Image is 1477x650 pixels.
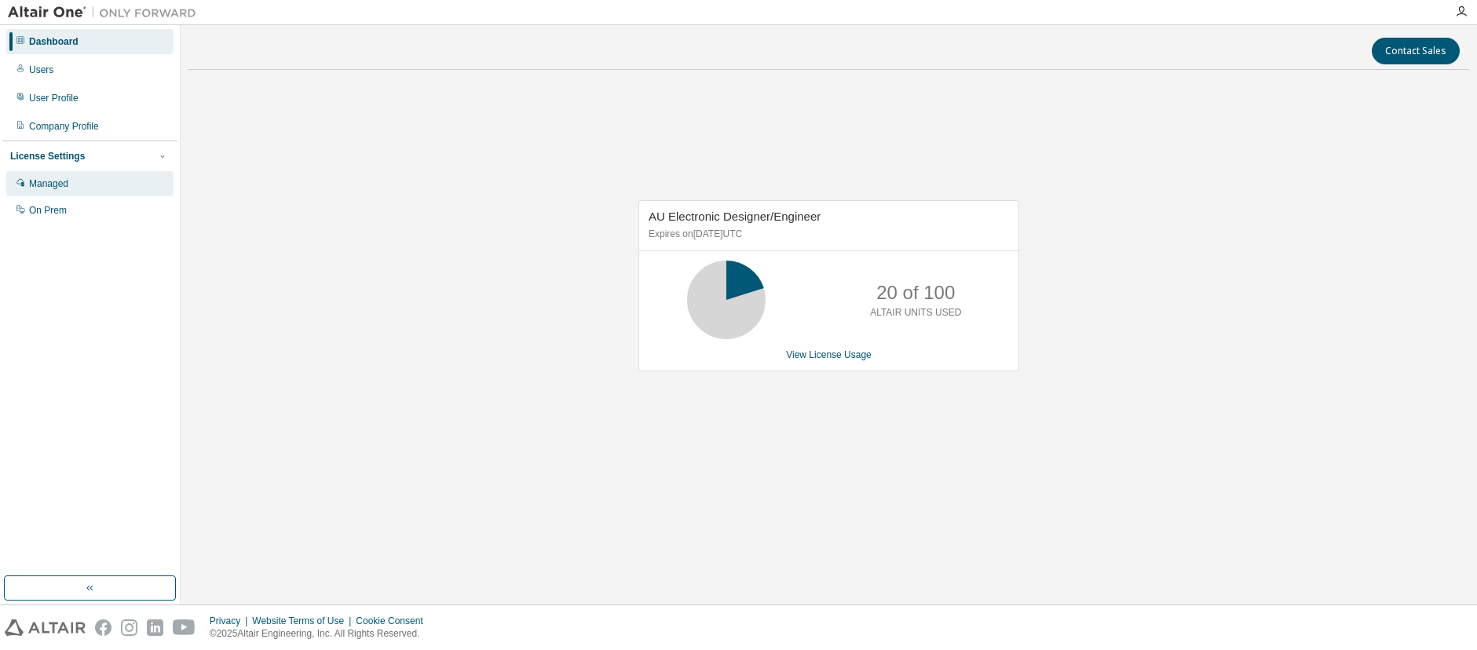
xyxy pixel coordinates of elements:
div: Managed [29,177,68,190]
div: Dashboard [29,35,79,48]
div: On Prem [29,204,67,217]
img: Altair One [8,5,204,20]
div: License Settings [10,150,85,162]
button: Contact Sales [1372,38,1460,64]
img: linkedin.svg [147,619,163,636]
span: AU Electronic Designer/Engineer [649,210,821,223]
div: Website Terms of Use [252,615,356,627]
img: youtube.svg [173,619,196,636]
p: ALTAIR UNITS USED [870,306,961,320]
p: © 2025 Altair Engineering, Inc. All Rights Reserved. [210,627,433,641]
div: Company Profile [29,120,99,133]
img: altair_logo.svg [5,619,86,636]
p: 20 of 100 [876,279,955,306]
p: Expires on [DATE] UTC [649,228,1005,241]
div: User Profile [29,92,79,104]
div: Cookie Consent [356,615,432,627]
div: Privacy [210,615,252,627]
img: instagram.svg [121,619,137,636]
a: View License Usage [786,349,872,360]
div: Users [29,64,53,76]
img: facebook.svg [95,619,112,636]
